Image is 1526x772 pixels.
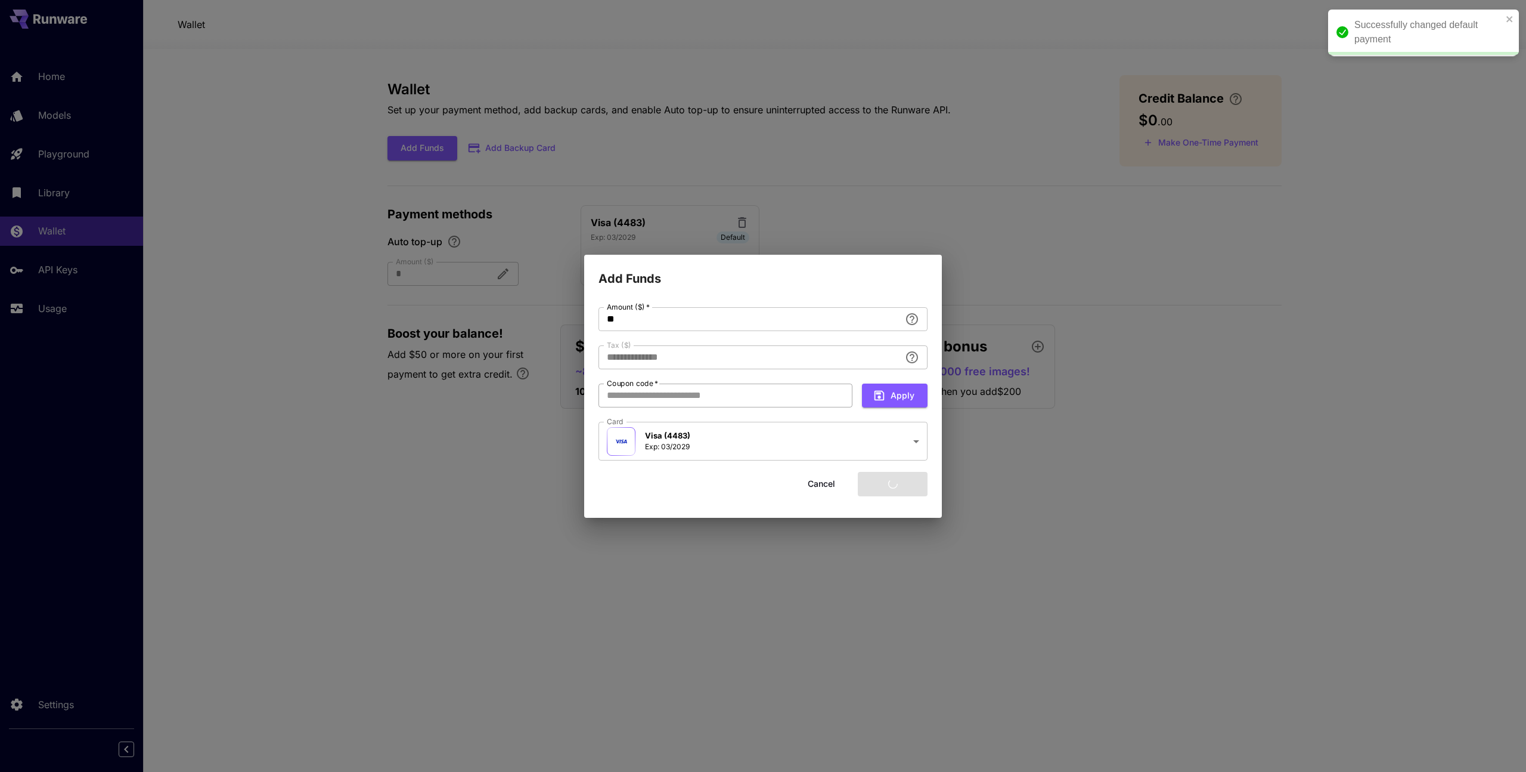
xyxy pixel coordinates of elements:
label: Amount ($) [607,302,650,312]
h2: Add Funds [584,255,942,288]
p: Visa (4483) [645,430,690,442]
label: Tax ($) [607,340,631,350]
button: Cancel [795,472,848,496]
button: Apply [862,384,928,408]
p: Exp: 03/2029 [645,441,690,452]
label: Coupon code [607,378,658,388]
button: close [1506,14,1514,24]
label: Card [607,416,624,427]
div: Successfully changed default payment [1354,18,1502,47]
